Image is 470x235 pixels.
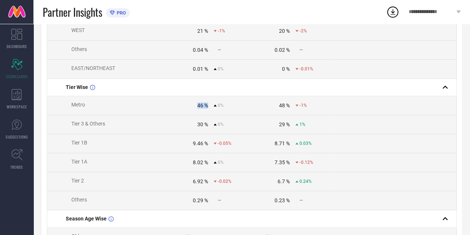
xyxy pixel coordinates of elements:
[193,178,208,184] div: 6.92 %
[218,122,224,127] span: 0%
[275,197,290,203] div: 0.23 %
[279,102,290,108] div: 48 %
[299,198,303,203] span: —
[197,102,208,108] div: 46 %
[193,140,208,146] div: 9.46 %
[218,103,224,108] span: 0%
[71,102,85,108] span: Metro
[193,66,208,72] div: 0.01 %
[6,134,28,140] span: SUGGESTIONS
[71,178,84,184] span: Tier 2
[299,66,313,72] span: -0.01%
[10,164,23,170] span: TRENDS
[71,121,105,127] span: Tier 3 & Others
[278,178,290,184] div: 6.7 %
[71,27,85,33] span: WEST
[193,159,208,165] div: 8.02 %
[6,74,28,79] span: SCORECARDS
[218,66,224,72] span: 0%
[71,197,87,203] span: Others
[386,5,399,19] div: Open download list
[279,28,290,34] div: 20 %
[275,159,290,165] div: 7.35 %
[43,4,102,20] span: Partner Insights
[197,28,208,34] div: 21 %
[193,47,208,53] div: 0.04 %
[299,122,305,127] span: 1%
[218,198,221,203] span: —
[71,140,87,146] span: Tier 1B
[66,84,88,90] span: Tier Wise
[7,104,27,109] span: WORKSPACE
[218,141,231,146] span: -0.05%
[299,103,307,108] span: -1%
[218,47,221,53] span: —
[193,197,208,203] div: 0.29 %
[299,47,303,53] span: —
[66,216,107,222] span: Season Age Wise
[71,65,115,71] span: EAST/NORTHEAST
[299,28,307,34] span: -2%
[279,121,290,127] div: 29 %
[218,179,231,184] span: -0.02%
[218,160,224,165] span: 0%
[275,140,290,146] div: 8.71 %
[7,44,27,49] span: DASHBOARD
[275,47,290,53] div: 0.02 %
[299,179,312,184] span: 0.24%
[71,46,87,52] span: Others
[218,28,225,34] span: -1%
[299,141,312,146] span: 0.03%
[299,160,313,165] span: -0.12%
[197,121,208,127] div: 30 %
[71,159,87,165] span: Tier 1A
[115,10,126,16] span: PRO
[282,66,290,72] div: 0 %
